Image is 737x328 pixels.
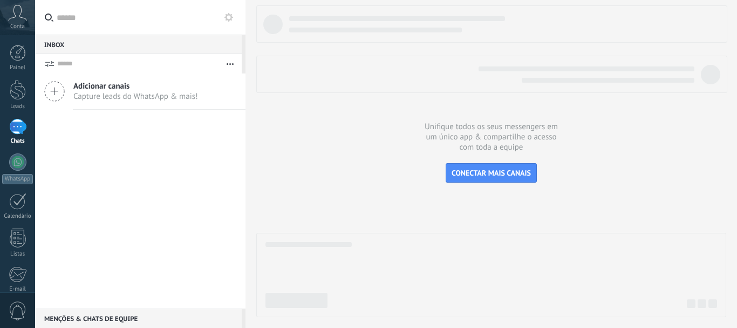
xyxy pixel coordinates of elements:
[35,309,242,328] div: Menções & Chats de equipe
[2,103,33,110] div: Leads
[2,213,33,220] div: Calendário
[2,174,33,184] div: WhatsApp
[35,35,242,54] div: Inbox
[73,81,198,91] span: Adicionar canais
[452,168,531,178] span: CONECTAR MAIS CANAIS
[2,251,33,258] div: Listas
[446,163,537,183] button: CONECTAR MAIS CANAIS
[73,91,198,102] span: Capture leads do WhatsApp & mais!
[10,23,25,30] span: Conta
[2,64,33,71] div: Painel
[2,138,33,145] div: Chats
[2,286,33,293] div: E-mail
